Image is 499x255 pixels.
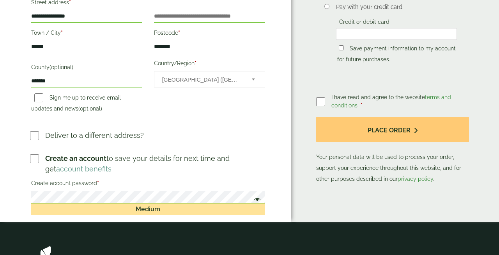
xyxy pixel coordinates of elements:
[78,105,102,112] span: (optional)
[338,30,455,37] iframe: Secure card payment input frame
[31,95,121,114] label: Sign me up to receive email updates and news
[154,27,265,41] label: Postcode
[316,117,469,142] button: Place order
[50,64,73,70] span: (optional)
[331,94,451,109] span: I have read and agree to the website
[154,58,265,71] label: Country/Region
[56,165,111,173] a: account benefits
[45,130,144,141] p: Deliver to a different address?
[178,30,180,36] abbr: required
[45,154,106,162] strong: Create an account
[162,71,241,88] span: United Kingdom (UK)
[398,176,433,182] a: privacy policy
[31,203,265,215] div: Medium
[45,153,266,174] p: to save your details for next time and get
[336,3,457,11] p: Pay with your credit card.
[361,102,363,109] abbr: required
[34,93,43,102] input: Sign me up to receive email updates and news(optional)
[31,62,142,75] label: County
[97,180,99,186] abbr: required
[61,30,63,36] abbr: required
[336,19,393,27] label: Credit or debit card
[337,45,456,65] label: Save payment information to my account for future purchases.
[154,71,265,87] span: Country/Region
[31,178,265,191] label: Create account password
[195,60,196,66] abbr: required
[31,27,142,41] label: Town / City
[316,117,469,184] p: Your personal data will be used to process your order, support your experience throughout this we...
